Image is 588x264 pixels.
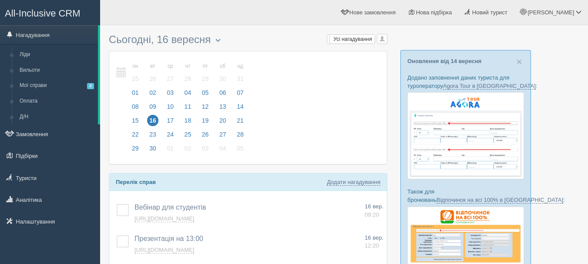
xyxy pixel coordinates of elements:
a: 02 [144,88,161,102]
small: чт [182,63,194,70]
span: Нове замовлення [349,9,396,16]
button: Close [517,57,522,66]
span: 12:20 [365,242,379,249]
a: вт 26 [144,58,161,88]
span: 15 [130,115,141,126]
span: 31 [235,73,246,84]
a: [URL][DOMAIN_NAME] [134,247,194,254]
span: 29 [130,143,141,154]
small: пн [130,63,141,70]
span: 12 [200,101,211,112]
small: ср [165,63,176,70]
a: 13 [215,102,231,116]
a: 11 [180,102,196,116]
a: 30 [144,144,161,157]
p: Додано заповнення даних туриста для туроператору : [407,74,524,90]
p: Також для бронювань : [407,187,524,204]
a: 24 [162,130,178,144]
span: 01 [165,143,176,154]
span: 02 [147,87,158,98]
span: 04 [182,87,194,98]
span: 30 [147,143,158,154]
a: 12 [197,102,214,116]
a: пн 25 [127,58,144,88]
a: 14 [232,102,246,116]
span: [PERSON_NAME] [528,9,574,16]
span: 03 [200,143,211,154]
span: 29 [200,73,211,84]
b: Перелік справ [116,179,156,185]
span: 08 [130,101,141,112]
span: 04 [217,143,228,154]
span: 16 вер. [365,203,383,210]
span: All-Inclusive CRM [5,8,81,19]
h3: Сьогодні, 16 вересня [109,34,387,47]
span: 03 [165,87,176,98]
span: 10 [165,101,176,112]
a: 07 [232,88,246,102]
small: нд [235,63,246,70]
span: 24 [165,129,176,140]
a: Agora Tour в [GEOGRAPHIC_DATA] [443,83,536,90]
a: 04 [180,88,196,102]
a: 22 [127,130,144,144]
a: 01 [127,88,144,102]
a: Ліди [16,47,98,63]
a: 06 [215,88,231,102]
span: Нова підбірка [416,9,452,16]
span: Новий турист [472,9,507,16]
a: 09 [144,102,161,116]
span: 26 [147,73,158,84]
a: 28 [232,130,246,144]
a: 29 [127,144,144,157]
span: 25 [130,73,141,84]
span: 16 [147,115,158,126]
a: 03 [197,144,214,157]
a: ср 27 [162,58,178,88]
span: 22 [130,129,141,140]
small: пт [200,63,211,70]
span: 05 [200,87,211,98]
span: 21 [235,115,246,126]
small: вт [147,63,158,70]
a: Д/Н [16,109,98,125]
span: 16 вер. [365,234,383,241]
span: 06 [217,87,228,98]
span: 19 [200,115,211,126]
small: сб [217,63,228,70]
a: Оплата [16,94,98,109]
a: 27 [215,130,231,144]
a: 16 вер. 09:20 [365,203,383,219]
a: 04 [215,144,231,157]
a: 03 [162,88,178,102]
span: 07 [235,87,246,98]
a: 20 [215,116,231,130]
a: пт 29 [197,58,214,88]
a: All-Inclusive CRM [0,0,100,24]
span: 20 [217,115,228,126]
a: Мої справи2 [16,78,98,94]
a: 02 [180,144,196,157]
span: × [517,57,522,67]
span: 30 [217,73,228,84]
span: Вебінар для студентів [134,204,206,211]
a: чт 28 [180,58,196,88]
span: 28 [235,129,246,140]
span: 25 [182,129,194,140]
span: 05 [235,143,246,154]
a: 23 [144,130,161,144]
span: 28 [182,73,194,84]
a: нд 31 [232,58,246,88]
span: 13 [217,101,228,112]
span: 11 [182,101,194,112]
a: Додати нагадування [327,179,380,186]
span: 01 [130,87,141,98]
span: 27 [165,73,176,84]
a: [URL][DOMAIN_NAME] [134,215,194,222]
a: 05 [197,88,214,102]
a: сб 30 [215,58,231,88]
a: 10 [162,102,178,116]
a: 18 [180,116,196,130]
span: 23 [147,129,158,140]
a: 17 [162,116,178,130]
